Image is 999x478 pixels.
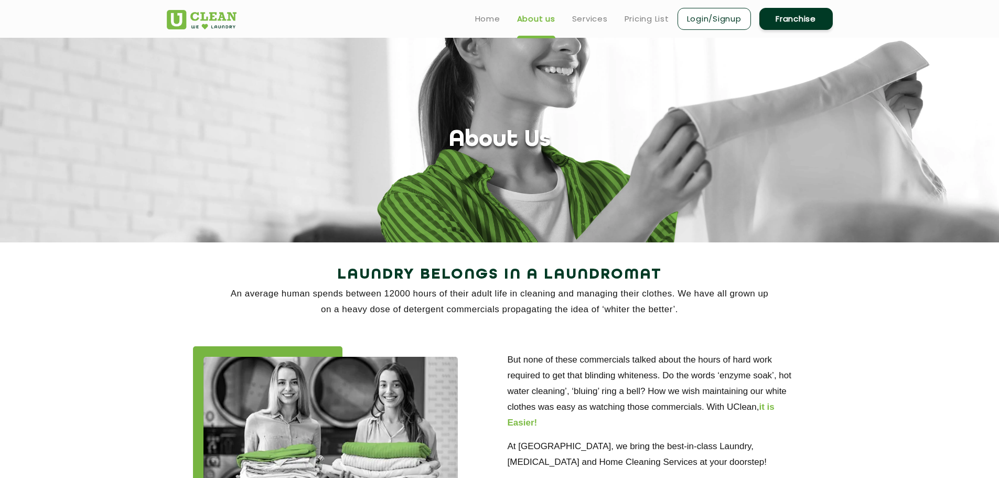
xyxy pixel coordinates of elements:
[167,10,237,29] img: UClean Laundry and Dry Cleaning
[475,13,500,25] a: Home
[678,8,751,30] a: Login/Signup
[625,13,669,25] a: Pricing List
[572,13,608,25] a: Services
[517,13,555,25] a: About us
[508,439,807,470] p: At [GEOGRAPHIC_DATA], we bring the best-in-class Laundry, [MEDICAL_DATA] and Home Cleaning Servic...
[167,286,833,317] p: An average human spends between 12000 hours of their adult life in cleaning and managing their cl...
[449,127,551,154] h1: About Us
[167,262,833,288] h2: Laundry Belongs in a Laundromat
[508,352,807,431] p: But none of these commercials talked about the hours of hard work required to get that blinding w...
[759,8,833,30] a: Franchise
